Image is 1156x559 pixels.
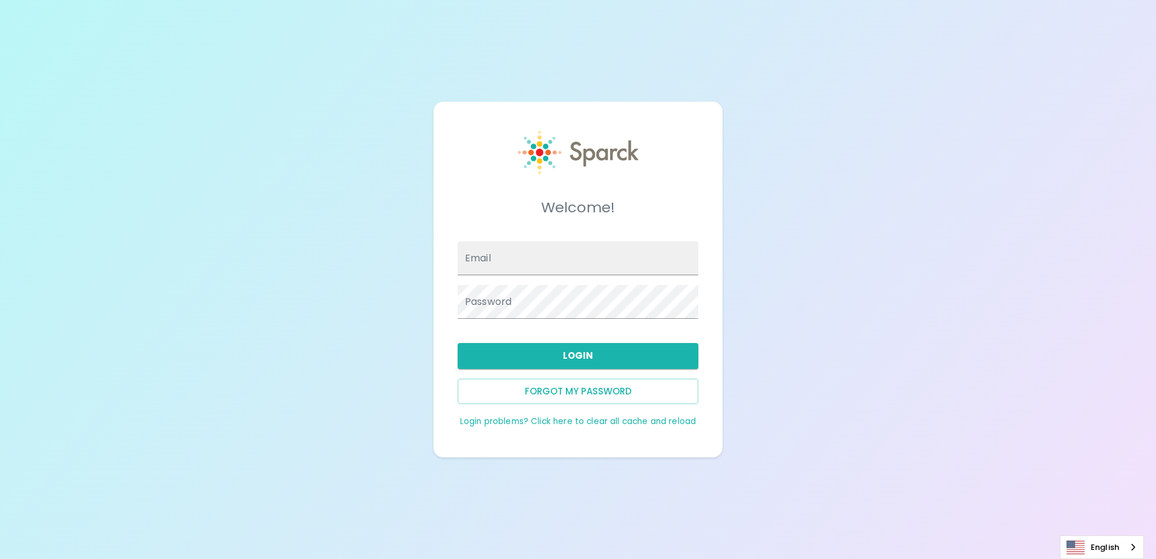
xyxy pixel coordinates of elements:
[1060,535,1144,559] aside: Language selected: English
[1060,536,1143,558] a: English
[1060,535,1144,559] div: Language
[518,131,638,174] img: Sparck logo
[458,379,698,404] button: Forgot my password
[460,416,696,427] a: Login problems? Click here to clear all cache and reload
[458,343,698,368] button: Login
[458,198,698,217] h5: Welcome!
